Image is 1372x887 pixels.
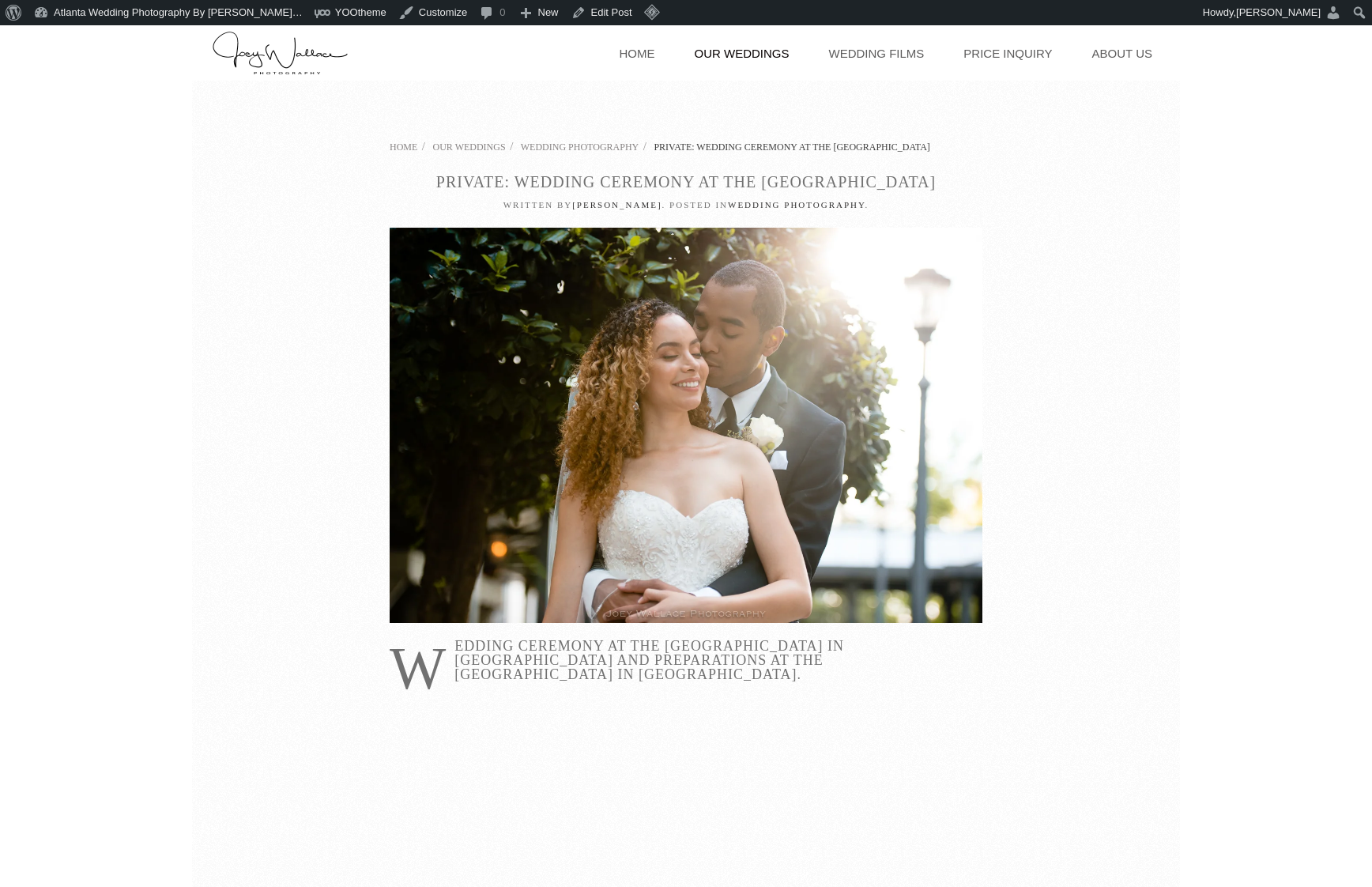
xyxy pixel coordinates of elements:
[390,228,982,624] img: Wedding Ceremony at the Peachtree Club
[821,25,933,81] a: Wedding Films
[390,142,417,153] a: Home
[1236,6,1321,18] span: [PERSON_NAME]
[687,25,797,81] a: Our Weddings
[955,25,1060,81] a: Price Inquiry
[390,136,982,156] nav: Breadcrumb
[1084,25,1160,81] a: About Us
[521,142,639,153] a: Wedding Photography
[433,142,506,153] a: Our Weddings
[212,25,350,81] a: Back to home
[390,639,982,681] h2: Wedding Ceremony at the [GEOGRAPHIC_DATA] in [GEOGRAPHIC_DATA] and preparations at the [GEOGRAPHI...
[390,172,982,192] h1: Private: Wedding Ceremony at the [GEOGRAPHIC_DATA]
[390,198,982,212] p: Written by . Posted in .
[612,25,663,81] a: Home
[728,200,865,209] a: Wedding Photography
[572,200,661,209] a: [PERSON_NAME]
[654,142,929,153] span: Private: Wedding Ceremony at the [GEOGRAPHIC_DATA]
